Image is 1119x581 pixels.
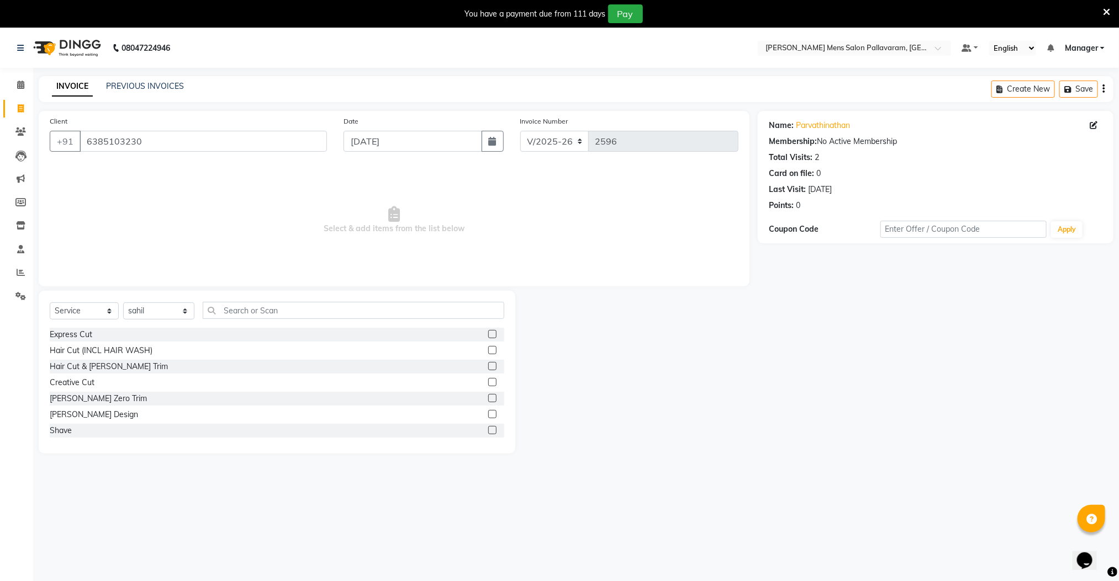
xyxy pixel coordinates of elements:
label: Client [50,116,67,126]
div: 0 [816,168,821,179]
a: Parvathinathan [796,120,850,131]
b: 08047224946 [122,33,170,63]
input: Search or Scan [203,302,505,319]
div: You have a payment due from 111 days [465,8,606,20]
div: 2 [815,152,819,163]
div: Total Visits: [769,152,812,163]
input: Enter Offer / Coupon Code [880,221,1047,238]
div: 0 [796,200,800,211]
button: Create New [991,81,1055,98]
div: Coupon Code [769,223,880,235]
div: Points: [769,200,794,211]
span: Manager [1065,42,1098,54]
label: Date [344,116,358,126]
a: PREVIOUS INVOICES [106,81,184,91]
button: Pay [608,4,643,23]
button: Apply [1051,221,1083,238]
iframe: chat widget [1073,537,1108,570]
div: Membership: [769,136,817,147]
button: Save [1059,81,1098,98]
div: Creative Cut [50,377,94,388]
span: Select & add items from the list below [50,165,738,275]
img: logo [28,33,104,63]
div: Hair Cut & [PERSON_NAME] Trim [50,361,168,372]
input: Search by Name/Mobile/Email/Code [80,131,327,152]
label: Invoice Number [520,116,568,126]
div: Card on file: [769,168,814,179]
div: Last Visit: [769,184,806,195]
div: No Active Membership [769,136,1102,147]
div: Name: [769,120,794,131]
div: [PERSON_NAME] Design [50,409,138,420]
button: +91 [50,131,81,152]
a: INVOICE [52,77,93,97]
div: [DATE] [808,184,832,195]
div: [PERSON_NAME] Zero Trim [50,393,147,404]
div: Hair Cut (INCL HAIR WASH) [50,345,152,356]
div: Express Cut [50,329,92,340]
div: Shave [50,425,72,436]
